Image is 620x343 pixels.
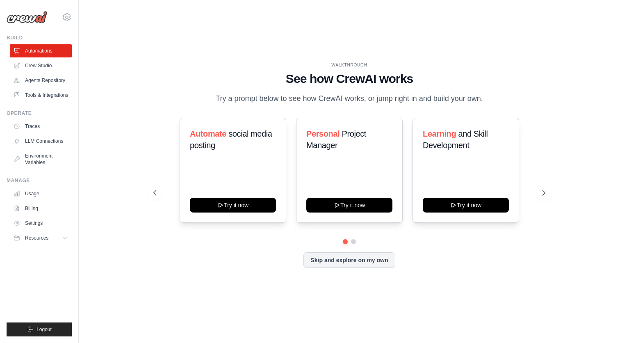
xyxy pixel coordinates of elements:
div: Manage [7,177,72,184]
span: Automate [190,129,226,138]
button: Try it now [190,198,276,213]
a: LLM Connections [10,135,72,148]
button: Try it now [423,198,509,213]
button: Try it now [306,198,392,213]
a: Settings [10,217,72,230]
a: Traces [10,120,72,133]
a: Agents Repository [10,74,72,87]
span: Resources [25,235,48,241]
span: social media posting [190,129,272,150]
span: Project Manager [306,129,366,150]
img: Logo [7,11,48,23]
p: Try a prompt below to see how CrewAI works, or jump right in and build your own. [212,93,487,105]
a: Usage [10,187,72,200]
button: Resources [10,231,72,245]
button: Skip and explore on my own [303,252,395,268]
div: Operate [7,110,72,117]
span: Learning [423,129,456,138]
span: Personal [306,129,340,138]
a: Tools & Integrations [10,89,72,102]
div: Build [7,34,72,41]
a: Environment Variables [10,149,72,169]
a: Billing [10,202,72,215]
a: Automations [10,44,72,57]
h1: See how CrewAI works [153,71,546,86]
a: Crew Studio [10,59,72,72]
span: Logout [36,326,52,333]
div: WALKTHROUGH [153,62,546,68]
button: Logout [7,322,72,336]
